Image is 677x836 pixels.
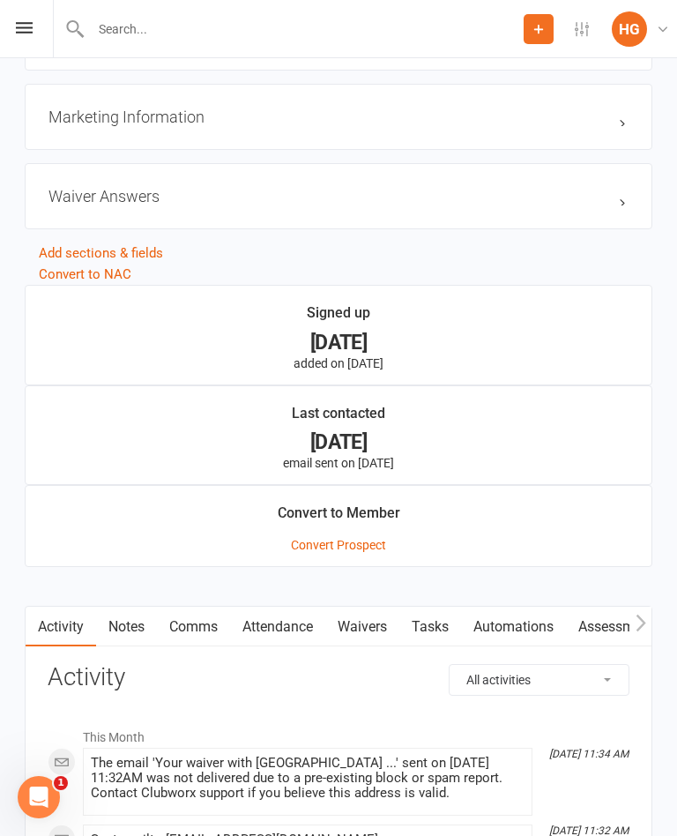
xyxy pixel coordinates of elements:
[41,333,636,352] div: [DATE]
[41,356,636,370] p: added on [DATE]
[91,756,524,801] div: The email 'Your waiver with [GEOGRAPHIC_DATA] ...' sent on [DATE] 11:32AM was not delivered due t...
[291,538,386,552] a: Convert Prospect
[399,607,461,647] a: Tasks
[157,607,230,647] a: Comms
[278,502,400,534] div: Convert to Member
[307,302,370,333] div: Signed up
[292,402,385,434] div: Last contacted
[325,607,399,647] a: Waivers
[41,433,636,452] div: [DATE]
[48,108,629,126] h3: Marketing Information
[549,748,629,760] i: [DATE] 11:34 AM
[48,187,629,205] h3: Waiver Answers
[39,245,163,261] a: Add sections & fields
[54,776,68,790] span: 1
[612,11,647,47] div: HG
[39,266,131,282] a: Convert to NAC
[48,664,629,691] h3: Activity
[48,719,629,747] li: This Month
[96,607,157,647] a: Notes
[26,607,96,647] a: Activity
[41,456,636,470] p: email sent on [DATE]
[18,776,60,818] iframe: Intercom live chat
[86,17,524,41] input: Search...
[230,607,325,647] a: Attendance
[461,607,566,647] a: Automations
[566,607,673,647] a: Assessments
